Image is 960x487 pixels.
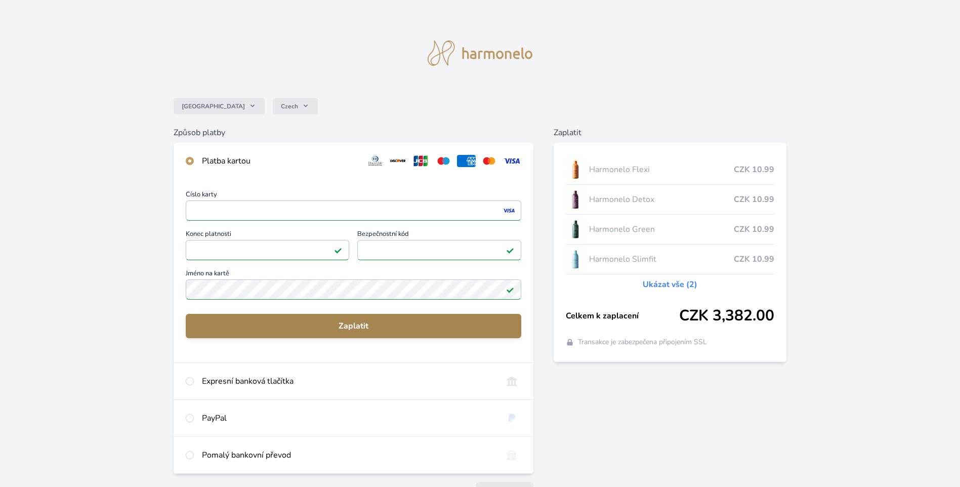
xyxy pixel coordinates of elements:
div: PayPal [202,412,494,424]
span: Bezpečnostní kód [357,231,521,240]
img: DETOX_se_stinem_x-lo.jpg [566,187,585,212]
img: discover.svg [389,155,407,167]
span: CZK 10.99 [734,193,774,206]
div: Pomalý bankovní převod [202,449,494,461]
img: mc.svg [480,155,498,167]
span: Harmonelo Detox [589,193,734,206]
img: visa.svg [503,155,521,167]
img: CLEAN_GREEN_se_stinem_x-lo.jpg [566,217,585,242]
input: Jméno na kartěPlatné pole [186,279,521,300]
img: SLIMFIT_se_stinem_x-lo.jpg [566,247,585,272]
img: amex.svg [457,155,476,167]
img: diners.svg [366,155,385,167]
h6: Způsob platby [174,127,533,139]
img: jcb.svg [411,155,430,167]
button: Czech [273,98,318,114]
iframe: Iframe pro číslo karty [190,204,517,218]
span: [GEOGRAPHIC_DATA] [182,102,245,110]
span: Harmonelo Slimfit [589,253,734,265]
span: Czech [281,102,298,110]
span: CZK 10.99 [734,223,774,235]
div: Expresní banková tlačítka [202,375,494,387]
img: onlineBanking_CZ.svg [503,375,521,387]
img: Platné pole [506,286,514,294]
span: Číslo karty [186,191,521,200]
img: CLEAN_FLEXI_se_stinem_x-hi_(1)-lo.jpg [566,157,585,182]
span: Jméno na kartě [186,270,521,279]
h6: Zaplatit [554,127,787,139]
span: Celkem k zaplacení [566,310,680,322]
iframe: Iframe pro bezpečnostní kód [362,243,516,257]
button: [GEOGRAPHIC_DATA] [174,98,265,114]
span: Harmonelo Flexi [589,164,734,176]
img: Platné pole [506,246,514,254]
iframe: Iframe pro datum vypršení platnosti [190,243,345,257]
span: CZK 10.99 [734,253,774,265]
img: Platné pole [334,246,342,254]
img: paypal.svg [503,412,521,424]
span: CZK 10.99 [734,164,774,176]
span: Zaplatit [194,320,513,332]
a: Ukázat vše (2) [643,278,697,291]
img: maestro.svg [434,155,453,167]
div: Platba kartou [202,155,358,167]
button: Zaplatit [186,314,521,338]
img: logo.svg [428,40,533,66]
img: bankTransfer_IBAN.svg [503,449,521,461]
img: visa [502,206,516,215]
span: Konec platnosti [186,231,349,240]
span: Harmonelo Green [589,223,734,235]
span: Transakce je zabezpečena připojením SSL [578,337,707,347]
span: CZK 3,382.00 [679,307,774,325]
